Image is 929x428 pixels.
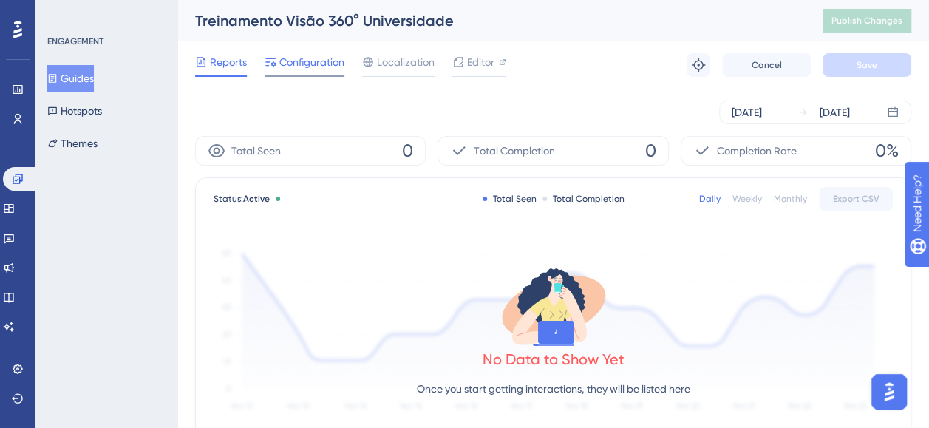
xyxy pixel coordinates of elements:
[467,53,494,71] span: Editor
[483,349,625,370] div: No Data to Show Yet
[717,142,797,160] span: Completion Rate
[645,139,656,163] span: 0
[699,193,721,205] div: Daily
[831,15,902,27] span: Publish Changes
[774,193,807,205] div: Monthly
[231,142,281,160] span: Total Seen
[210,53,247,71] span: Reports
[47,35,103,47] div: ENGAGEMENT
[542,193,625,205] div: Total Completion
[214,193,270,205] span: Status:
[823,9,911,33] button: Publish Changes
[402,139,413,163] span: 0
[732,103,762,121] div: [DATE]
[875,139,899,163] span: 0%
[867,370,911,414] iframe: UserGuiding AI Assistant Launcher
[47,98,102,124] button: Hotspots
[377,53,435,71] span: Localization
[722,53,811,77] button: Cancel
[819,187,893,211] button: Export CSV
[857,59,877,71] span: Save
[833,193,879,205] span: Export CSV
[820,103,850,121] div: [DATE]
[474,142,554,160] span: Total Completion
[417,380,690,398] p: Once you start getting interactions, they will be listed here
[752,59,782,71] span: Cancel
[483,193,537,205] div: Total Seen
[35,4,92,21] span: Need Help?
[732,193,762,205] div: Weekly
[823,53,911,77] button: Save
[243,194,270,204] span: Active
[279,53,344,71] span: Configuration
[195,10,786,31] div: Treinamento Visão 360° Universidade
[47,130,98,157] button: Themes
[47,65,94,92] button: Guides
